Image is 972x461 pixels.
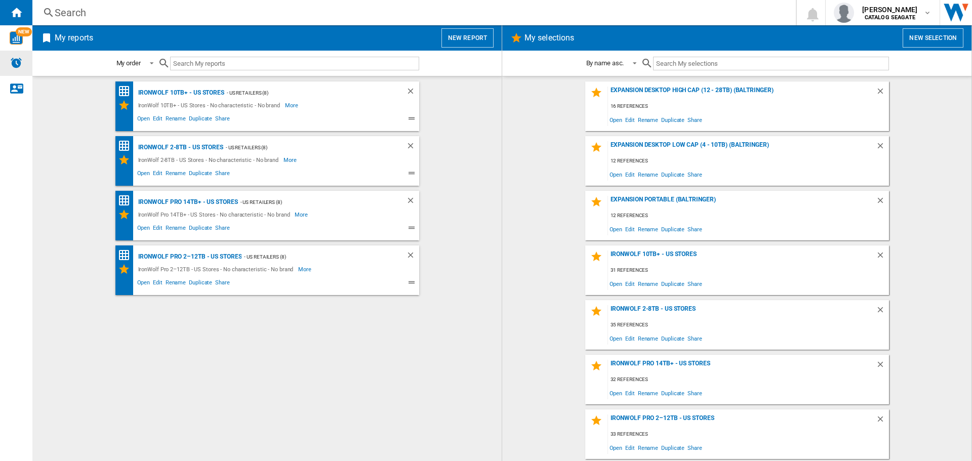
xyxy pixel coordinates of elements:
span: More [298,263,313,275]
span: More [283,154,298,166]
button: New selection [903,28,963,48]
span: Duplicate [660,277,686,290]
div: 12 references [608,155,889,167]
div: - US Retailers (8) [241,250,385,263]
img: wise-card.svg [10,31,23,45]
input: Search My selections [653,57,888,70]
span: Rename [636,222,660,236]
div: Delete [406,196,419,208]
div: 12 references [608,209,889,222]
img: profile.jpg [834,3,854,23]
span: Open [136,278,152,290]
h2: My reports [53,28,95,48]
span: Share [686,277,704,290]
div: 32 references [608,373,889,386]
span: Duplicate [660,167,686,181]
div: Price Matrix [118,249,136,262]
div: - US Retailers (8) [224,87,386,99]
span: Edit [624,222,636,236]
b: CATALOG SEAGATE [865,14,915,21]
div: Price Matrix [118,85,136,98]
span: Share [686,167,704,181]
span: [PERSON_NAME] [862,5,917,15]
span: Edit [624,331,636,345]
span: Open [608,441,624,454]
div: Delete [876,250,889,264]
span: Duplicate [660,331,686,345]
button: New report [441,28,494,48]
div: Delete [876,141,889,155]
span: Open [608,222,624,236]
span: Open [608,167,624,181]
span: Rename [636,386,660,400]
span: Edit [624,277,636,290]
span: Edit [151,114,164,126]
span: Duplicate [660,113,686,127]
div: 16 references [608,100,889,113]
span: Rename [636,277,660,290]
div: My Selections [118,99,136,111]
span: Share [214,169,231,181]
span: Open [608,113,624,127]
span: Edit [624,167,636,181]
span: Edit [624,441,636,454]
h2: My selections [522,28,576,48]
span: Open [136,223,152,235]
div: 35 references [608,319,889,331]
span: Rename [164,114,187,126]
div: Delete [406,87,419,99]
div: 33 references [608,428,889,441]
div: My Selections [118,263,136,275]
img: alerts-logo.svg [10,57,22,69]
div: Expansion Desktop Low Cap (4 - 10TB) (baltringer) [608,141,876,155]
div: IronWolf 10TB+ - US Stores - No characteristic - No brand [136,99,285,111]
span: Duplicate [660,441,686,454]
span: Open [136,114,152,126]
input: Search My reports [170,57,419,70]
div: Delete [876,305,889,319]
span: Share [686,386,704,400]
span: Open [608,277,624,290]
span: Open [608,386,624,400]
div: Delete [876,360,889,373]
span: More [295,208,309,221]
span: Duplicate [187,278,214,290]
div: IronWolf Pro 14TB+ - US Stores - No characteristic - No brand [136,208,295,221]
span: Edit [624,386,636,400]
div: IronWolf Pro 14TB+ - US Stores [608,360,876,373]
div: IronWolf 2-8TB - US Stores [608,305,876,319]
span: Share [214,114,231,126]
div: - US Retailers (8) [238,196,386,208]
span: Rename [164,169,187,181]
span: Duplicate [187,169,214,181]
span: NEW [16,27,32,36]
span: Edit [151,223,164,235]
span: Duplicate [660,386,686,400]
span: Rename [636,441,660,454]
div: Delete [406,141,419,154]
div: - US Retailers (8) [223,141,386,154]
div: My order [116,59,141,67]
span: Share [686,331,704,345]
span: Share [686,441,704,454]
div: IronWolf 10TB+ - US Stores [608,250,876,264]
div: Delete [876,87,889,100]
div: My Selections [118,208,136,221]
div: Delete [406,250,419,263]
div: IronWolf 2-8TB - US Stores [136,141,223,154]
span: Share [686,222,704,236]
span: Edit [624,113,636,127]
span: Rename [636,167,660,181]
span: Rename [636,113,660,127]
div: IronWolf 10TB+ - US Stores [136,87,224,99]
div: Search [55,6,769,20]
div: Expansion Portable (baltringer) [608,196,876,209]
span: Rename [164,223,187,235]
div: Price Matrix [118,194,136,207]
span: Open [608,331,624,345]
div: Delete [876,414,889,428]
div: 31 references [608,264,889,277]
div: IronWolf Pro 14TB+ - US Stores [136,196,238,208]
div: By name asc. [586,59,624,67]
span: Share [214,278,231,290]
